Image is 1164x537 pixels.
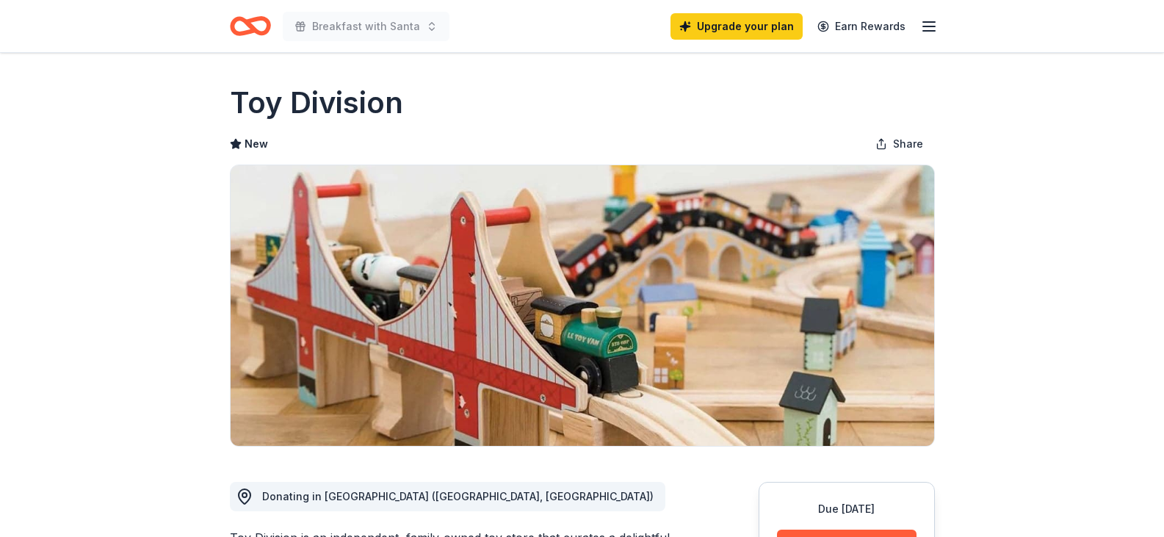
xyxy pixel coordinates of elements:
span: New [245,135,268,153]
span: Donating in [GEOGRAPHIC_DATA] ([GEOGRAPHIC_DATA], [GEOGRAPHIC_DATA]) [262,490,654,502]
img: Image for Toy Division [231,165,934,446]
span: Share [893,135,923,153]
button: Breakfast with Santa [283,12,449,41]
button: Share [864,129,935,159]
a: Home [230,9,271,43]
div: Due [DATE] [777,500,917,518]
a: Upgrade your plan [670,13,803,40]
a: Earn Rewards [809,13,914,40]
span: Breakfast with Santa [312,18,420,35]
h1: Toy Division [230,82,403,123]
